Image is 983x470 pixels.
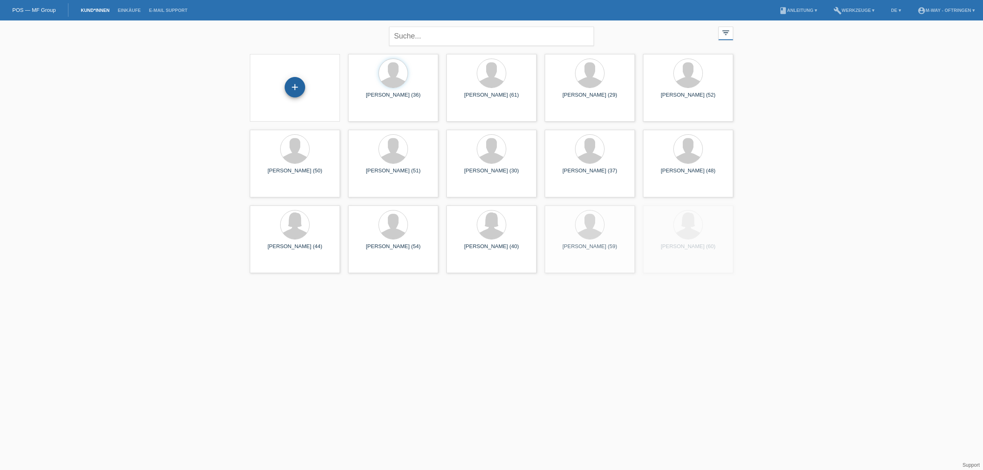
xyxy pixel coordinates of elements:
div: Kund*in hinzufügen [285,80,305,94]
i: account_circle [917,7,926,15]
i: build [834,7,842,15]
div: [PERSON_NAME] (40) [453,243,530,256]
div: [PERSON_NAME] (30) [256,319,333,332]
a: buildWerkzeuge ▾ [829,8,879,13]
a: DE ▾ [887,8,905,13]
a: Kund*innen [77,8,113,13]
div: [PERSON_NAME] (37) [551,167,628,181]
i: filter_list [721,28,730,37]
a: Einkäufe [113,8,145,13]
div: [PERSON_NAME] (60) [650,243,727,256]
a: account_circlem-way - Oftringen ▾ [913,8,979,13]
div: [PERSON_NAME] (36) [355,92,432,105]
a: POS — MF Group [12,7,56,13]
div: [PERSON_NAME] (52) [650,92,727,105]
div: [PERSON_NAME] (59) [551,243,628,256]
div: [PERSON_NAME] (29) [551,92,628,105]
a: Support [963,462,980,468]
div: [PERSON_NAME] (51) [355,167,432,181]
i: book [779,7,787,15]
div: [PERSON_NAME] (61) [453,92,530,105]
div: [PERSON_NAME] (54) [355,243,432,256]
div: [PERSON_NAME] (44) [256,243,333,256]
a: E-Mail Support [145,8,192,13]
input: Suche... [389,27,594,46]
div: [PERSON_NAME] (50) [256,167,333,181]
div: [PERSON_NAME] (30) [453,167,530,181]
div: [PERSON_NAME] (48) [650,167,727,181]
a: bookAnleitung ▾ [775,8,821,13]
